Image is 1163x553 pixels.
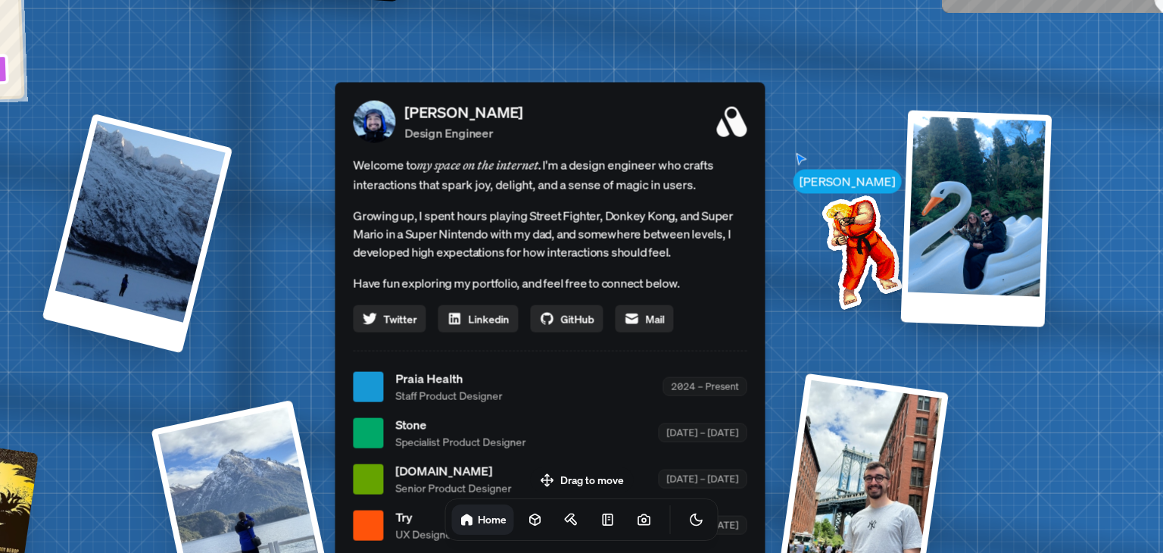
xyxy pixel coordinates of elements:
span: Linkedin [468,311,509,326]
p: Design Engineer [404,124,522,142]
div: [DATE] – [DATE] [658,516,747,535]
span: Welcome to I'm a design engineer who crafts interactions that spark joy, delight, and a sense of ... [353,155,747,195]
a: Twitter [353,305,426,333]
span: Mail [645,311,664,326]
em: my space on the internet. [416,158,542,173]
span: Senior Product Designer [395,480,511,496]
a: GitHub [530,305,603,333]
button: Toggle Theme [681,505,712,535]
a: Home [452,505,514,535]
span: Stone [395,416,525,434]
img: Profile example [783,173,936,326]
span: Twitter [383,311,416,326]
span: GitHub [560,311,594,326]
h1: Home [478,512,507,526]
a: Mail [615,305,673,333]
span: [DOMAIN_NAME] [395,462,511,480]
p: [PERSON_NAME] [404,102,522,124]
span: Try [395,508,522,526]
p: Growing up, I spent hours playing Street Fighter, Donkey Kong, and Super Mario in a Super Nintend... [353,207,747,261]
span: Specialist Product Designer [395,434,525,450]
div: [DATE] – [DATE] [658,470,747,489]
span: Praia Health [395,370,502,388]
p: Have fun exploring my portfolio, and feel free to connect below. [353,273,747,293]
div: 2024 – Present [663,377,747,396]
span: UX Designer & Researcher [395,526,522,542]
img: Profile Picture [353,101,395,143]
a: Linkedin [438,305,518,333]
div: [DATE] – [DATE] [658,423,747,442]
span: Staff Product Designer [395,388,502,404]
